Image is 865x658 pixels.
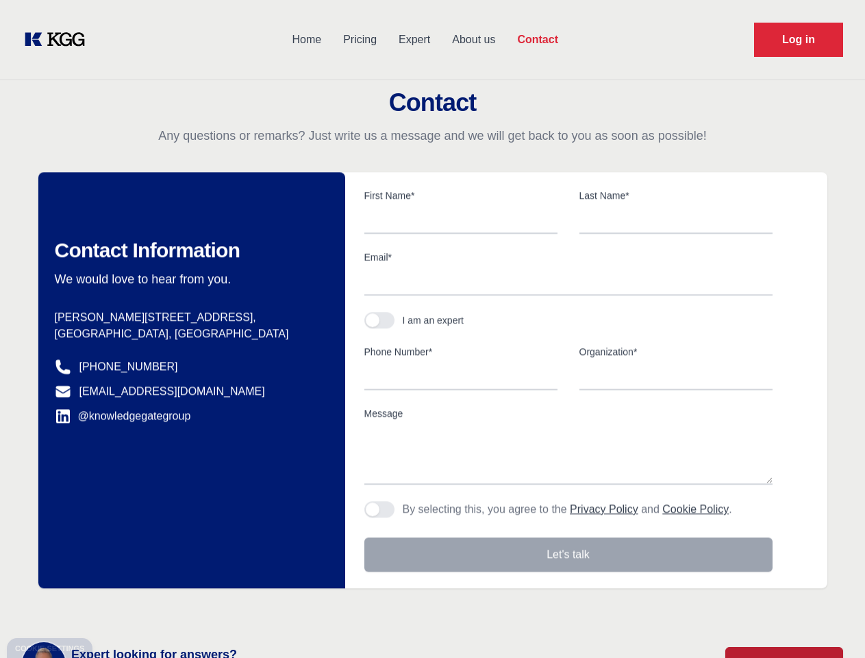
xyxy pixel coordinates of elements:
a: Pricing [332,22,388,58]
label: Last Name* [579,188,773,202]
div: Cookie settings [15,645,84,653]
a: Contact [506,22,569,58]
div: I am an expert [403,313,464,327]
p: Any questions or remarks? Just write us a message and we will get back to you as soon as possible! [16,127,849,144]
p: [GEOGRAPHIC_DATA], [GEOGRAPHIC_DATA] [55,326,323,342]
h2: Contact Information [55,238,323,263]
a: About us [441,22,506,58]
button: Let's talk [364,537,773,572]
a: Privacy Policy [570,503,638,515]
a: @knowledgegategroup [55,408,191,424]
a: Cookie Policy [662,503,729,515]
label: First Name* [364,188,557,202]
a: Home [281,22,332,58]
p: We would love to hear from you. [55,271,323,287]
label: Organization* [579,345,773,358]
a: Request Demo [754,23,843,57]
a: KOL Knowledge Platform: Talk to Key External Experts (KEE) [22,29,96,51]
label: Message [364,406,773,420]
a: [EMAIL_ADDRESS][DOMAIN_NAME] [79,383,265,400]
a: Expert [388,22,441,58]
label: Email* [364,250,773,264]
h2: Contact [16,89,849,117]
label: Phone Number* [364,345,557,358]
p: By selecting this, you agree to the and . [403,501,732,517]
iframe: Chat Widget [797,592,865,658]
p: [PERSON_NAME][STREET_ADDRESS], [55,309,323,326]
a: [PHONE_NUMBER] [79,358,178,375]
